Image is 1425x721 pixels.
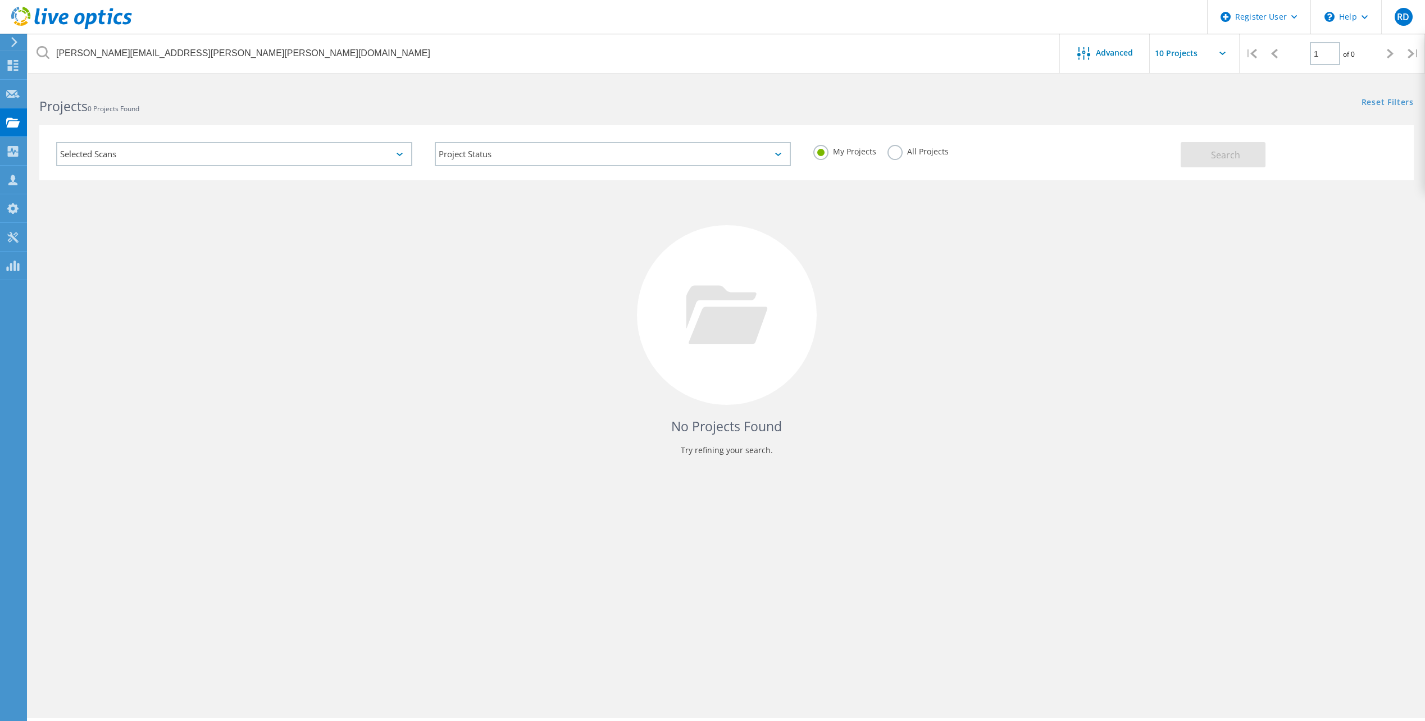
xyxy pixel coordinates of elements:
[51,441,1403,459] p: Try refining your search.
[1362,98,1414,108] a: Reset Filters
[1240,34,1263,74] div: |
[1211,149,1240,161] span: Search
[435,142,791,166] div: Project Status
[1181,142,1265,167] button: Search
[88,104,139,113] span: 0 Projects Found
[51,417,1403,436] h4: No Projects Found
[11,24,132,31] a: Live Optics Dashboard
[56,142,412,166] div: Selected Scans
[28,34,1060,73] input: Search projects by name, owner, ID, company, etc
[1096,49,1133,57] span: Advanced
[813,145,876,156] label: My Projects
[39,97,88,115] b: Projects
[1397,12,1409,21] span: RD
[1343,49,1355,59] span: of 0
[1324,12,1335,22] svg: \n
[1402,34,1425,74] div: |
[887,145,949,156] label: All Projects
